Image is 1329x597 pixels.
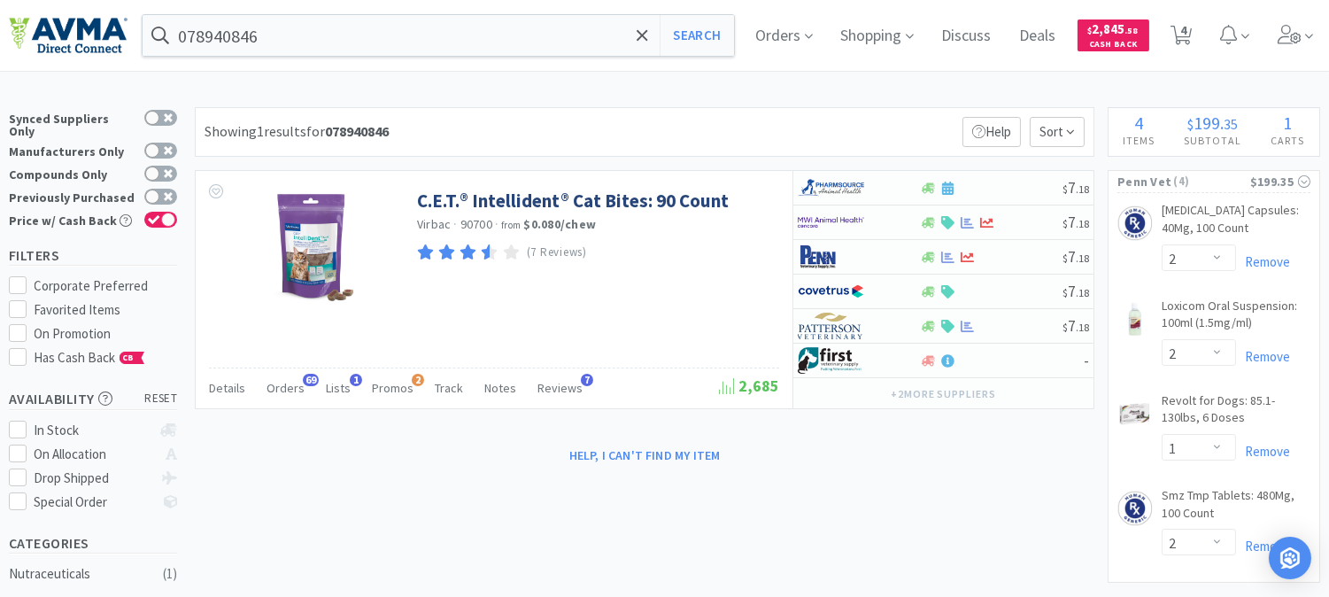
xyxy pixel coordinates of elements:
span: . 18 [1076,217,1089,230]
span: $ [1062,286,1068,299]
a: Remove [1236,538,1290,554]
div: Special Order [35,492,152,513]
span: 35 [1225,115,1239,133]
span: . 18 [1076,252,1089,265]
span: . 18 [1076,321,1089,334]
input: Search by item, sku, manufacturer, ingredient, size... [143,15,734,56]
span: 7 [1062,315,1089,336]
span: Notes [484,380,516,396]
div: Price w/ Cash Back [9,212,135,227]
button: +2more suppliers [882,382,1005,407]
img: 9e9b17e381164ebe8e613b32dfaf305f_163997.png [1117,491,1153,526]
h4: Subtotal [1170,132,1256,149]
span: reset [145,390,178,408]
div: Manufacturers Only [9,143,135,158]
div: On Allocation [35,444,152,465]
span: $ [1062,321,1068,334]
strong: $0.080 / chew [524,216,597,232]
span: ( 4 ) [1171,173,1249,190]
span: Reviews [537,380,583,396]
button: Help, I can't find my item [559,440,731,470]
img: e1133ece90fa4a959c5ae41b0808c578_9.png [798,244,864,270]
a: Loxicom Oral Suspension: 100ml (1.5mg/ml) [1162,298,1310,339]
div: Showing 1 results [205,120,389,143]
span: 1 [1284,112,1293,134]
img: f6b2451649754179b5b4e0c70c3f7cb0_2.png [798,209,864,236]
span: Has Cash Back [35,349,145,366]
img: 77fca1acd8b6420a9015268ca798ef17_1.png [798,278,864,305]
span: · [495,216,498,232]
span: 7 [1062,212,1089,232]
span: - [1084,350,1089,370]
div: On Promotion [35,323,178,345]
a: Smz Tmp Tablets: 480Mg, 100 Count [1162,487,1310,529]
div: ( 1 ) [163,563,177,585]
div: Drop Shipped [35,468,152,489]
div: Open Intercom Messenger [1269,537,1311,579]
span: Lists [326,380,351,396]
a: $2,845.58Cash Back [1078,12,1149,59]
span: 7 [1062,246,1089,267]
span: Orders [267,380,305,396]
a: Virbac [417,216,452,232]
div: Previously Purchased [9,189,135,204]
div: Compounds Only [9,166,135,181]
span: . 58 [1125,25,1139,36]
a: Deals [1013,28,1063,44]
span: 2 [412,374,424,386]
a: Revolt for Dogs: 85.1-130lbs, 6 Doses [1162,392,1310,434]
span: $ [1062,217,1068,230]
span: 2,845 [1088,20,1139,37]
span: 7 [1062,281,1089,301]
span: $ [1188,115,1194,133]
span: Details [209,380,245,396]
strong: 078940846 [325,122,389,140]
span: Track [435,380,463,396]
span: 90700 [460,216,492,232]
a: 4 [1163,30,1200,46]
img: 7915dbd3f8974342a4dc3feb8efc1740_58.png [798,174,864,201]
a: Remove [1236,348,1290,365]
span: 199 [1194,112,1221,134]
a: C.E.T.® Intellident® Cat Bites: 90 Count [417,189,729,213]
span: Promos [372,380,413,396]
span: · [454,216,458,232]
span: . 18 [1076,286,1089,299]
div: $199.35 [1250,172,1310,191]
span: 7 [581,374,593,386]
span: Cash Back [1088,40,1139,51]
img: d5fe024a6e654360b75828a6bd307773_157879.png [1117,301,1153,337]
div: In Stock [35,420,152,441]
span: Penn Vet [1117,172,1171,191]
img: f5e969b455434c6296c6d81ef179fa71_3.png [798,313,864,339]
span: from [501,219,521,231]
span: 1 [350,374,362,386]
span: for [306,122,389,140]
span: $ [1062,252,1068,265]
a: Remove [1236,253,1290,270]
a: Discuss [935,28,999,44]
span: 69 [303,374,319,386]
a: Remove [1236,443,1290,460]
img: 9d81498a3f4544068c443d4cd10177f9_393366.jpg [253,189,368,304]
span: 4 [1135,112,1144,134]
h5: Availability [9,389,177,409]
h4: Carts [1256,132,1319,149]
span: $ [1088,25,1093,36]
span: Sort [1030,117,1085,147]
h5: Categories [9,533,177,554]
p: Help [962,117,1021,147]
h4: Items [1109,132,1170,149]
img: 67d67680309e4a0bb49a5ff0391dcc42_6.png [798,347,864,374]
div: . [1170,114,1256,132]
h5: Filters [9,245,177,266]
span: CB [120,353,138,363]
img: e4e33dab9f054f5782a47901c742baa9_102.png [9,17,127,54]
div: Synced Suppliers Only [9,110,135,137]
a: [MEDICAL_DATA] Capsules: 40Mg, 100 Count [1162,202,1310,244]
div: Nutraceuticals [9,563,152,585]
p: (7 Reviews) [527,244,587,262]
span: $ [1062,182,1068,196]
span: 7 [1062,177,1089,198]
img: d747737d40cd4c3b844aa8aa5a3feb80_390378.png [1117,396,1153,431]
